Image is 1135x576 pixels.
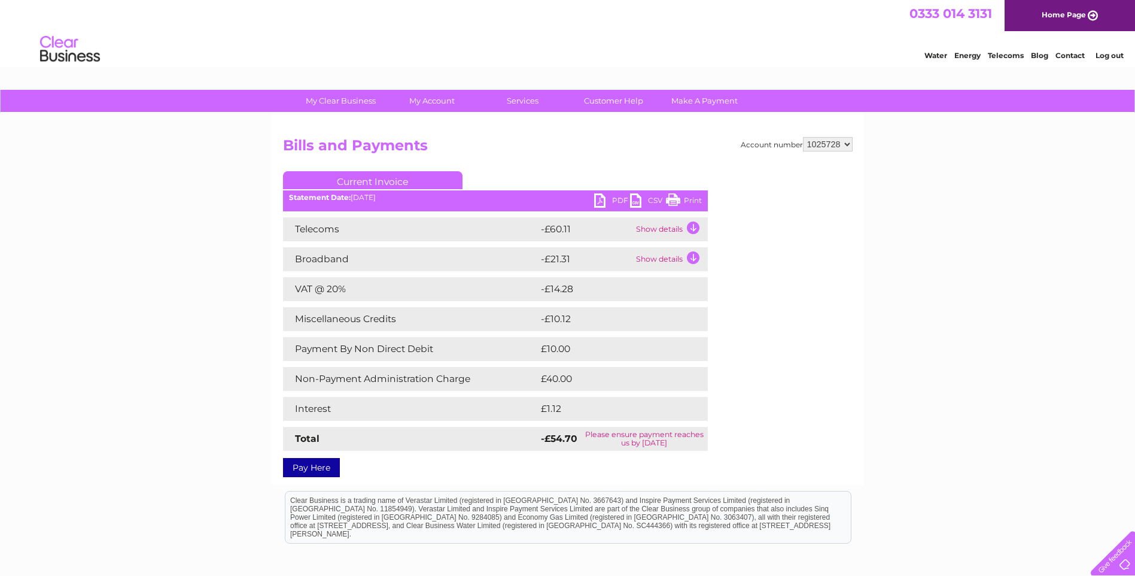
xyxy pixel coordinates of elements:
strong: -£54.70 [541,433,577,444]
td: VAT @ 20% [283,277,538,301]
td: Please ensure payment reaches us by [DATE] [581,427,708,451]
td: £1.12 [538,397,676,421]
td: Interest [283,397,538,421]
a: My Clear Business [291,90,390,112]
td: Broadband [283,247,538,271]
div: Clear Business is a trading name of Verastar Limited (registered in [GEOGRAPHIC_DATA] No. 3667643... [285,7,851,58]
img: logo.png [39,31,101,68]
a: Current Invoice [283,171,462,189]
td: £10.00 [538,337,683,361]
td: -£14.28 [538,277,685,301]
a: Contact [1055,51,1085,60]
a: Customer Help [564,90,663,112]
a: PDF [594,193,630,211]
a: My Account [382,90,481,112]
div: Account number [741,137,853,151]
a: Make A Payment [655,90,754,112]
td: £40.00 [538,367,684,391]
a: CSV [630,193,666,211]
a: Water [924,51,947,60]
td: Show details [633,217,708,241]
h2: Bills and Payments [283,137,853,160]
td: -£60.11 [538,217,633,241]
b: Statement Date: [289,193,351,202]
td: -£10.12 [538,307,683,331]
a: Blog [1031,51,1048,60]
td: Miscellaneous Credits [283,307,538,331]
td: Non-Payment Administration Charge [283,367,538,391]
a: Energy [954,51,981,60]
a: Print [666,193,702,211]
a: Services [473,90,572,112]
a: 0333 014 3131 [909,6,992,21]
a: Telecoms [988,51,1024,60]
strong: Total [295,433,319,444]
a: Pay Here [283,458,340,477]
td: -£21.31 [538,247,633,271]
td: Telecoms [283,217,538,241]
a: Log out [1096,51,1124,60]
td: Show details [633,247,708,271]
td: Payment By Non Direct Debit [283,337,538,361]
div: [DATE] [283,193,708,202]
